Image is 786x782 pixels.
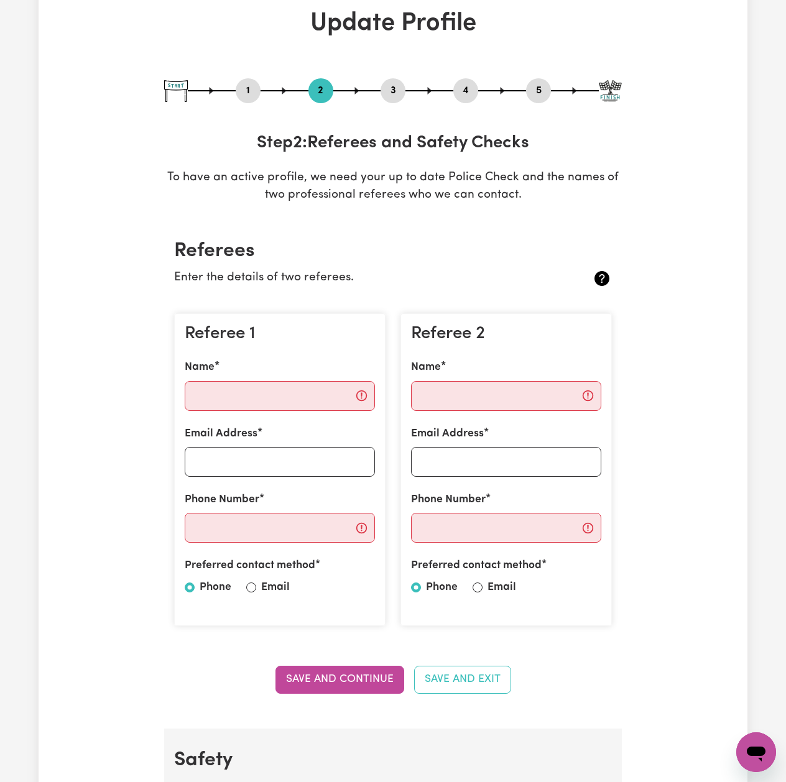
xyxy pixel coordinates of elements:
[411,324,601,345] h3: Referee 2
[164,9,622,39] h1: Update Profile
[736,732,776,772] iframe: Button to launch messaging window
[275,666,404,693] button: Save and Continue
[308,83,333,99] button: Go to step 2
[488,579,516,596] label: Email
[526,83,551,99] button: Go to step 5
[174,748,612,772] h2: Safety
[261,579,290,596] label: Email
[411,558,542,574] label: Preferred contact method
[200,579,231,596] label: Phone
[185,324,375,345] h3: Referee 1
[411,359,441,375] label: Name
[414,666,511,693] button: Save and Exit
[426,579,458,596] label: Phone
[453,83,478,99] button: Go to step 4
[185,558,315,574] label: Preferred contact method
[164,133,622,154] h3: Step 2 : Referees and Safety Checks
[185,492,259,508] label: Phone Number
[411,492,486,508] label: Phone Number
[185,359,215,375] label: Name
[236,83,261,99] button: Go to step 1
[185,426,257,442] label: Email Address
[174,239,612,263] h2: Referees
[411,426,484,442] label: Email Address
[174,269,539,287] p: Enter the details of two referees.
[381,83,405,99] button: Go to step 3
[164,169,622,205] p: To have an active profile, we need your up to date Police Check and the names of two professional...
